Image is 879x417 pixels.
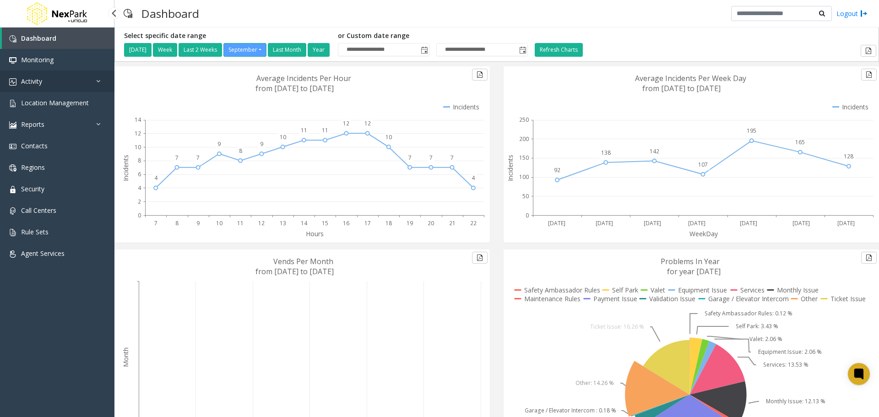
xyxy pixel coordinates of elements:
[21,55,54,64] span: Monitoring
[519,173,529,181] text: 100
[260,140,263,148] text: 9
[364,119,371,127] text: 12
[9,143,16,150] img: 'icon'
[740,219,757,227] text: [DATE]
[635,73,746,83] text: Average Incidents Per Week Day
[21,34,56,43] span: Dashboard
[9,186,16,193] img: 'icon'
[385,219,392,227] text: 18
[196,219,200,227] text: 9
[138,198,141,206] text: 2
[747,127,756,135] text: 195
[763,361,808,368] text: Services: 13.53 %
[642,83,721,93] text: from [DATE] to [DATE]
[836,9,868,18] a: Logout
[343,219,349,227] text: 16
[237,219,244,227] text: 11
[548,219,565,227] text: [DATE]
[153,43,177,57] button: Week
[749,335,782,343] text: Valet: 2.06 %
[860,9,868,18] img: logout
[338,32,528,40] h5: or Custom date range
[138,184,141,192] text: 4
[175,219,179,227] text: 8
[698,161,708,168] text: 107
[255,83,334,93] text: from [DATE] to [DATE]
[121,347,130,367] text: Month
[322,126,328,134] text: 11
[196,154,200,162] text: 7
[837,219,855,227] text: [DATE]
[21,141,48,150] span: Contacts
[792,219,810,227] text: [DATE]
[280,133,286,141] text: 10
[322,219,328,227] text: 15
[535,43,583,57] button: Refresh Charts
[590,323,644,330] text: Ticket Issue: 16.26 %
[408,154,412,162] text: 7
[364,219,371,227] text: 17
[273,256,333,266] text: Vends Per Month
[517,43,527,56] span: Toggle popup
[795,138,805,146] text: 165
[137,2,204,25] h3: Dashboard
[9,121,16,129] img: 'icon'
[450,154,454,162] text: 7
[179,43,222,57] button: Last 2 Weeks
[9,164,16,172] img: 'icon'
[239,147,242,155] text: 8
[688,219,705,227] text: [DATE]
[124,43,152,57] button: [DATE]
[21,98,89,107] span: Location Management
[596,219,613,227] text: [DATE]
[861,252,877,264] button: Export to pdf
[525,406,616,414] text: Garage / Elevator Intercom : 0.18 %
[21,120,44,129] span: Reports
[861,69,877,81] button: Export to pdf
[429,154,433,162] text: 7
[301,219,308,227] text: 14
[661,256,720,266] text: Problems In Year
[385,133,392,141] text: 10
[308,43,330,57] button: Year
[223,43,266,57] button: September
[472,174,475,182] text: 4
[9,57,16,64] img: 'icon'
[449,219,456,227] text: 21
[419,43,429,56] span: Toggle popup
[9,207,16,215] img: 'icon'
[255,266,334,276] text: from [DATE] to [DATE]
[506,155,515,181] text: Incidents
[519,116,529,124] text: 250
[21,206,56,215] span: Call Centers
[301,126,307,134] text: 11
[472,69,488,81] button: Export to pdf
[575,379,614,387] text: Other: 14.26 %
[121,155,130,181] text: Incidents
[175,154,179,162] text: 7
[21,77,42,86] span: Activity
[758,348,822,356] text: Equipment Issue: 2.06 %
[644,219,661,227] text: [DATE]
[9,250,16,258] img: 'icon'
[21,184,44,193] span: Security
[2,27,114,49] a: Dashboard
[9,100,16,107] img: 'icon'
[428,219,434,227] text: 20
[256,73,351,83] text: Average Incidents Per Hour
[519,135,529,143] text: 200
[705,309,792,317] text: Safety Ambassador Rules: 0.12 %
[470,219,477,227] text: 22
[135,116,141,124] text: 14
[21,227,49,236] span: Rule Sets
[736,322,778,330] text: Self Park: 3.43 %
[124,2,132,25] img: pageIcon
[268,43,306,57] button: Last Month
[135,143,141,151] text: 10
[650,147,659,155] text: 142
[601,149,611,157] text: 138
[138,170,141,178] text: 6
[9,229,16,236] img: 'icon'
[407,219,413,227] text: 19
[522,192,529,200] text: 50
